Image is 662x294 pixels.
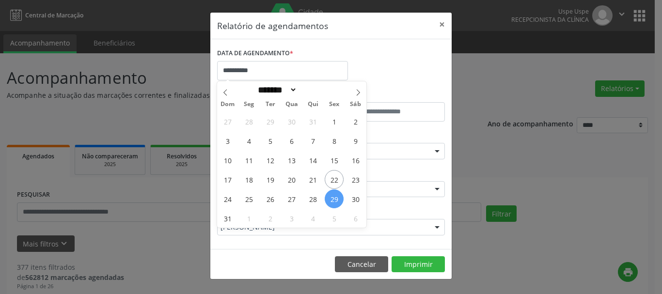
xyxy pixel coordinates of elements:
[303,112,322,131] span: Julho 31, 2025
[325,209,344,228] span: Setembro 5, 2025
[238,101,260,108] span: Seg
[261,112,280,131] span: Julho 29, 2025
[239,151,258,170] span: Agosto 11, 2025
[261,170,280,189] span: Agosto 19, 2025
[303,131,322,150] span: Agosto 7, 2025
[217,19,328,32] h5: Relatório de agendamentos
[239,189,258,208] span: Agosto 25, 2025
[346,170,365,189] span: Agosto 23, 2025
[335,256,388,273] button: Cancelar
[324,101,345,108] span: Sex
[261,209,280,228] span: Setembro 2, 2025
[239,209,258,228] span: Setembro 1, 2025
[346,189,365,208] span: Agosto 30, 2025
[303,209,322,228] span: Setembro 4, 2025
[302,101,324,108] span: Qui
[218,209,237,228] span: Agosto 31, 2025
[217,101,238,108] span: Dom
[392,256,445,273] button: Imprimir
[261,131,280,150] span: Agosto 5, 2025
[282,112,301,131] span: Julho 30, 2025
[218,189,237,208] span: Agosto 24, 2025
[239,170,258,189] span: Agosto 18, 2025
[281,101,302,108] span: Qua
[217,46,293,61] label: DATA DE AGENDAMENTO
[239,131,258,150] span: Agosto 4, 2025
[218,170,237,189] span: Agosto 17, 2025
[432,13,452,36] button: Close
[261,151,280,170] span: Agosto 12, 2025
[303,170,322,189] span: Agosto 21, 2025
[325,131,344,150] span: Agosto 8, 2025
[325,112,344,131] span: Agosto 1, 2025
[218,131,237,150] span: Agosto 3, 2025
[325,189,344,208] span: Agosto 29, 2025
[346,151,365,170] span: Agosto 16, 2025
[282,170,301,189] span: Agosto 20, 2025
[282,131,301,150] span: Agosto 6, 2025
[282,151,301,170] span: Agosto 13, 2025
[254,85,297,95] select: Month
[333,87,445,102] label: ATÉ
[239,112,258,131] span: Julho 28, 2025
[282,209,301,228] span: Setembro 3, 2025
[282,189,301,208] span: Agosto 27, 2025
[218,112,237,131] span: Julho 27, 2025
[218,151,237,170] span: Agosto 10, 2025
[346,131,365,150] span: Agosto 9, 2025
[346,209,365,228] span: Setembro 6, 2025
[261,189,280,208] span: Agosto 26, 2025
[325,170,344,189] span: Agosto 22, 2025
[303,151,322,170] span: Agosto 14, 2025
[345,101,366,108] span: Sáb
[346,112,365,131] span: Agosto 2, 2025
[325,151,344,170] span: Agosto 15, 2025
[303,189,322,208] span: Agosto 28, 2025
[260,101,281,108] span: Ter
[297,85,329,95] input: Year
